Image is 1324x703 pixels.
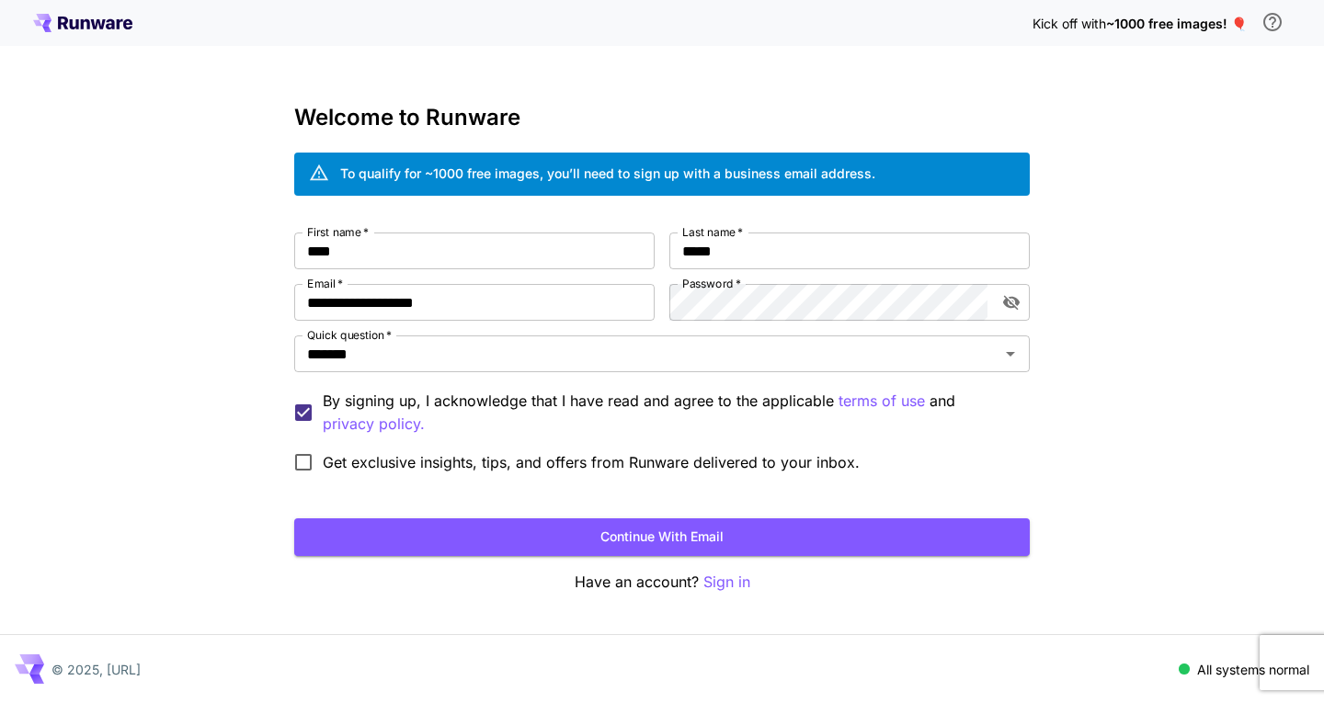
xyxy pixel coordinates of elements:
p: By signing up, I acknowledge that I have read and agree to the applicable and [323,390,1015,436]
button: In order to qualify for free credit, you need to sign up with a business email address and click ... [1254,4,1291,40]
p: terms of use [839,390,925,413]
button: toggle password visibility [995,286,1028,319]
span: Get exclusive insights, tips, and offers from Runware delivered to your inbox. [323,451,860,473]
button: By signing up, I acknowledge that I have read and agree to the applicable terms of use and [323,413,425,436]
label: Email [307,276,343,291]
p: All systems normal [1197,660,1309,679]
button: Open [998,341,1023,367]
button: Sign in [703,571,750,594]
p: Have an account? [294,571,1030,594]
button: By signing up, I acknowledge that I have read and agree to the applicable and privacy policy. [839,390,925,413]
div: To qualify for ~1000 free images, you’ll need to sign up with a business email address. [340,164,875,183]
label: Password [682,276,741,291]
h3: Welcome to Runware [294,105,1030,130]
span: Kick off with [1033,16,1106,31]
label: Quick question [307,327,392,343]
label: First name [307,224,369,240]
label: Last name [682,224,743,240]
p: © 2025, [URL] [51,660,141,679]
button: Continue with email [294,518,1030,556]
span: ~1000 free images! 🎈 [1106,16,1247,31]
p: privacy policy. [323,413,425,436]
